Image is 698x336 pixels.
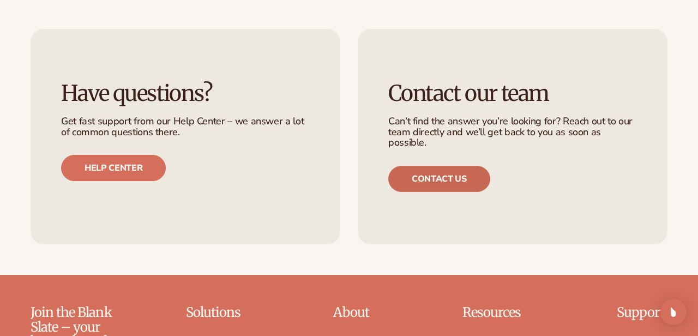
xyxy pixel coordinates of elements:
[388,116,637,148] p: Can’t find the answer you’re looking for? Reach out to our team directly and we’ll get back to yo...
[617,305,667,320] p: Support
[61,81,310,105] h3: Have questions?
[61,155,166,181] a: Help center
[660,299,687,325] div: Open Intercom Messenger
[333,305,394,320] p: About
[462,305,549,320] p: Resources
[61,116,310,138] p: Get fast support from our Help Center – we answer a lot of common questions there.
[388,81,637,105] h3: Contact our team
[186,305,266,320] p: Solutions
[388,166,490,192] a: Contact us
